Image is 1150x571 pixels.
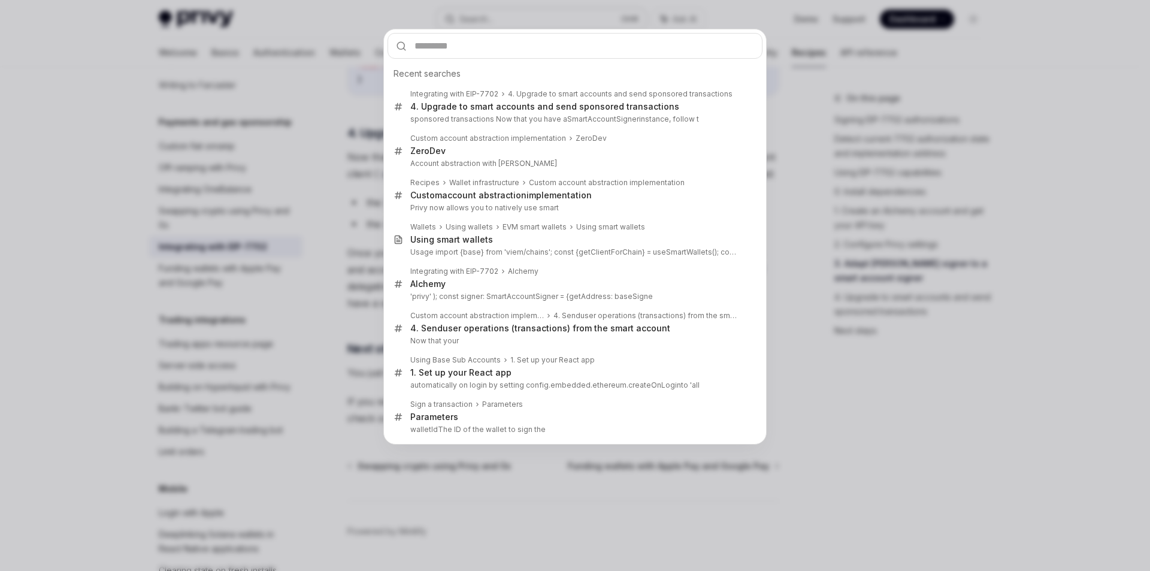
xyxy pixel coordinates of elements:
[410,89,498,99] div: Integrating with EIP-7702
[510,355,595,365] div: 1. Set up your React app
[410,247,737,257] p: Usage import {base} from 'viem/chains'; const {getClientForChain} = useSmartWallets(); const base
[443,323,504,333] b: user operation
[482,400,523,409] div: Parameters
[410,355,501,365] div: Using Base Sub Accounts
[410,412,458,422] div: Parameters
[410,336,737,346] p: Now that your
[410,279,446,289] div: Alchemy
[410,159,737,168] p: Account abstraction with [PERSON_NAME]
[410,400,473,409] div: Sign a transaction
[410,101,679,112] div: 4. Upgrade to smart accounts and send sponsored transactions
[410,425,737,434] p: The ID of the wallet to sign the
[410,380,737,390] p: automatically on login by setting config.embedded.ethereum. to 'all
[410,203,737,213] p: Privy now allows you to natively use smart
[628,380,681,389] b: createOnLogin
[567,114,639,123] b: SmartAccountSigner
[410,323,670,334] div: 4. Send s (transactions) from the smart account
[503,222,567,232] div: EVM smart wallets
[508,89,733,99] div: 4. Upgrade to smart accounts and send sponsored transactions
[410,178,440,188] div: Recipes
[394,68,461,80] span: Recent searches
[446,222,493,232] div: Using wallets
[553,311,737,321] div: 4. Send s (transactions) from the smart account
[410,425,438,434] b: walletId
[576,134,607,143] b: ZeroDev
[580,311,632,320] b: user operation
[576,222,645,232] div: Using smart wallets
[569,292,611,301] b: getAddress
[410,222,436,232] div: Wallets
[508,267,538,276] div: Alchemy
[410,134,566,143] div: Custom account abstraction implementation
[410,146,446,156] b: ZeroDev
[410,267,498,276] div: Integrating with EIP-7702
[410,367,512,378] div: 1. Set up your React app
[410,114,737,124] p: sponsored transactions Now that you have a instance, follow t
[449,178,519,188] div: Wallet infrastructure
[410,292,737,301] p: 'privy' ); const signer: SmartAccountSigner = { : baseSigne
[410,311,544,321] div: Custom account abstraction implementation
[529,178,685,188] div: Custom account abstraction implementation
[442,190,526,200] b: account abstraction
[410,190,592,201] div: Custom implementation
[410,234,493,245] div: Using smart wallets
